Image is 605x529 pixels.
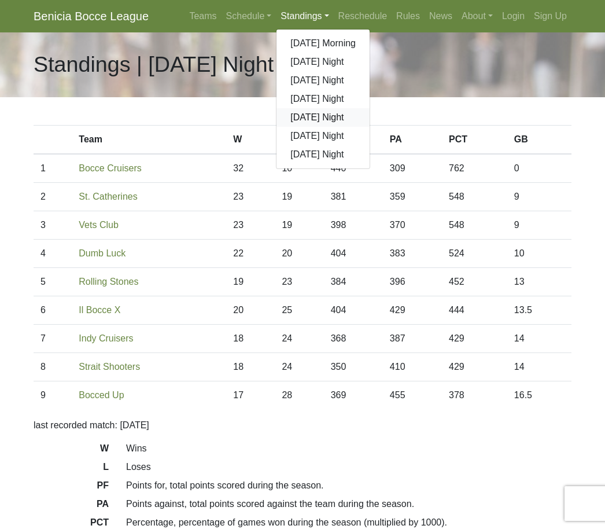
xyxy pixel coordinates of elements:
td: 404 [324,240,383,268]
td: 9 [507,183,571,211]
a: Rules [392,5,425,28]
td: 387 [383,325,442,353]
td: 359 [383,183,442,211]
td: 4 [34,240,72,268]
td: 384 [324,268,383,296]
a: Bocced Up [79,390,124,400]
dt: PF [25,479,117,497]
td: 6 [34,296,72,325]
td: 369 [324,381,383,410]
td: 7 [34,325,72,353]
td: 1 [34,154,72,183]
dd: Wins [117,442,580,455]
td: 309 [383,154,442,183]
a: Vets Club [79,220,118,230]
td: 10 [275,154,323,183]
a: Standings [276,5,333,28]
td: 20 [226,296,275,325]
td: 762 [442,154,507,183]
th: PCT [442,126,507,155]
td: 383 [383,240,442,268]
td: 5 [34,268,72,296]
td: 32 [226,154,275,183]
a: Dumb Luck [79,248,126,258]
th: W [226,126,275,155]
td: 28 [275,381,323,410]
td: 24 [275,353,323,381]
td: 17 [226,381,275,410]
dt: L [25,460,117,479]
td: 452 [442,268,507,296]
a: St. Catherines [79,192,137,201]
a: Il Bocce X [79,305,120,315]
td: 23 [226,183,275,211]
p: last recorded match: [DATE] [34,418,571,432]
td: 444 [442,296,507,325]
a: Teams [185,5,221,28]
td: 3 [34,211,72,240]
a: [DATE] Night [276,108,370,127]
a: [DATE] Night [276,90,370,108]
td: 25 [275,296,323,325]
td: 9 [34,381,72,410]
td: 19 [275,183,323,211]
td: 429 [442,353,507,381]
td: 548 [442,211,507,240]
td: 14 [507,325,571,353]
td: 10 [507,240,571,268]
td: 378 [442,381,507,410]
td: 14 [507,353,571,381]
td: 23 [226,211,275,240]
td: 9 [507,211,571,240]
a: Indy Cruisers [79,333,133,343]
td: 22 [226,240,275,268]
td: 350 [324,353,383,381]
a: Strait Shooters [79,362,140,372]
th: Team [72,126,226,155]
th: L [275,126,323,155]
dd: Points for, total points scored during the season. [117,479,580,493]
a: Bocce Cruisers [79,163,141,173]
td: 548 [442,183,507,211]
a: Reschedule [334,5,392,28]
a: [DATE] Night [276,53,370,71]
td: 381 [324,183,383,211]
a: News [425,5,457,28]
a: [DATE] Night [276,127,370,145]
td: 429 [442,325,507,353]
td: 404 [324,296,383,325]
td: 410 [383,353,442,381]
td: 0 [507,154,571,183]
dt: W [25,442,117,460]
a: Benicia Bocce League [34,5,149,28]
a: [DATE] Night [276,71,370,90]
a: About [457,5,497,28]
td: 16.5 [507,381,571,410]
a: Rolling Stones [79,277,138,286]
td: 368 [324,325,383,353]
td: 370 [383,211,442,240]
div: Standings [276,29,370,169]
th: PA [383,126,442,155]
dd: Points against, total points scored against the team during the season. [117,497,580,511]
td: 13 [507,268,571,296]
td: 19 [275,211,323,240]
dt: PA [25,497,117,516]
h1: Standings | [DATE] Night [34,52,274,78]
td: 20 [275,240,323,268]
td: 23 [275,268,323,296]
a: Schedule [222,5,276,28]
td: 2 [34,183,72,211]
th: GB [507,126,571,155]
a: Login [497,5,529,28]
td: 8 [34,353,72,381]
td: 19 [226,268,275,296]
td: 455 [383,381,442,410]
td: 18 [226,325,275,353]
td: 524 [442,240,507,268]
td: 13.5 [507,296,571,325]
a: [DATE] Morning [276,34,370,53]
td: 429 [383,296,442,325]
a: [DATE] Night [276,145,370,164]
td: 396 [383,268,442,296]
